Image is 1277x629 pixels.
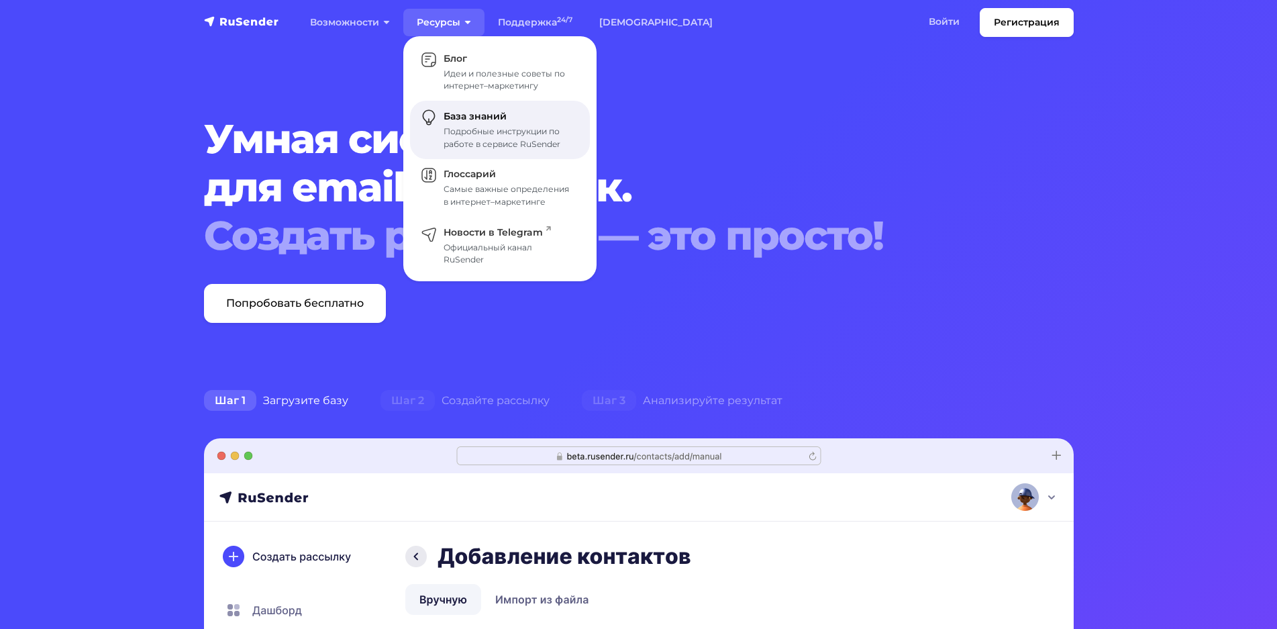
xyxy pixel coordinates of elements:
a: Поддержка24/7 [484,9,586,36]
h1: Умная система для email рассылок. [204,115,1000,260]
a: Попробовать бесплатно [204,284,386,323]
a: Войти [915,8,973,36]
span: Шаг 2 [380,390,435,412]
span: Глоссарий [444,168,496,180]
div: Официальный канал RuSender [444,242,574,267]
a: Блог Идеи и полезные советы по интернет–маркетингу [410,43,590,101]
span: Блог [444,52,467,64]
a: Регистрация [980,8,1074,37]
span: Шаг 1 [204,390,256,412]
a: Глоссарий Самые важные определения в интернет–маркетинге [410,159,590,217]
div: Подробные инструкции по работе в сервисе RuSender [444,126,574,150]
div: Идеи и полезные советы по интернет–маркетингу [444,68,574,93]
a: [DEMOGRAPHIC_DATA] [586,9,726,36]
a: Новости в Telegram Официальный канал RuSender [410,217,590,275]
a: База знаний Подробные инструкции по работе в сервисе RuSender [410,101,590,158]
div: Создать рассылку — это просто! [204,211,1000,260]
a: Ресурсы [403,9,484,36]
sup: 24/7 [557,15,572,24]
div: Самые важные определения в интернет–маркетинге [444,183,574,208]
span: Шаг 3 [582,390,636,412]
span: База знаний [444,110,507,122]
span: Новости в Telegram [444,226,551,238]
a: Возможности [297,9,403,36]
div: Создайте рассылку [364,387,566,414]
div: Загрузите базу [188,387,364,414]
div: Анализируйте результат [566,387,799,414]
img: RuSender [204,15,279,28]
